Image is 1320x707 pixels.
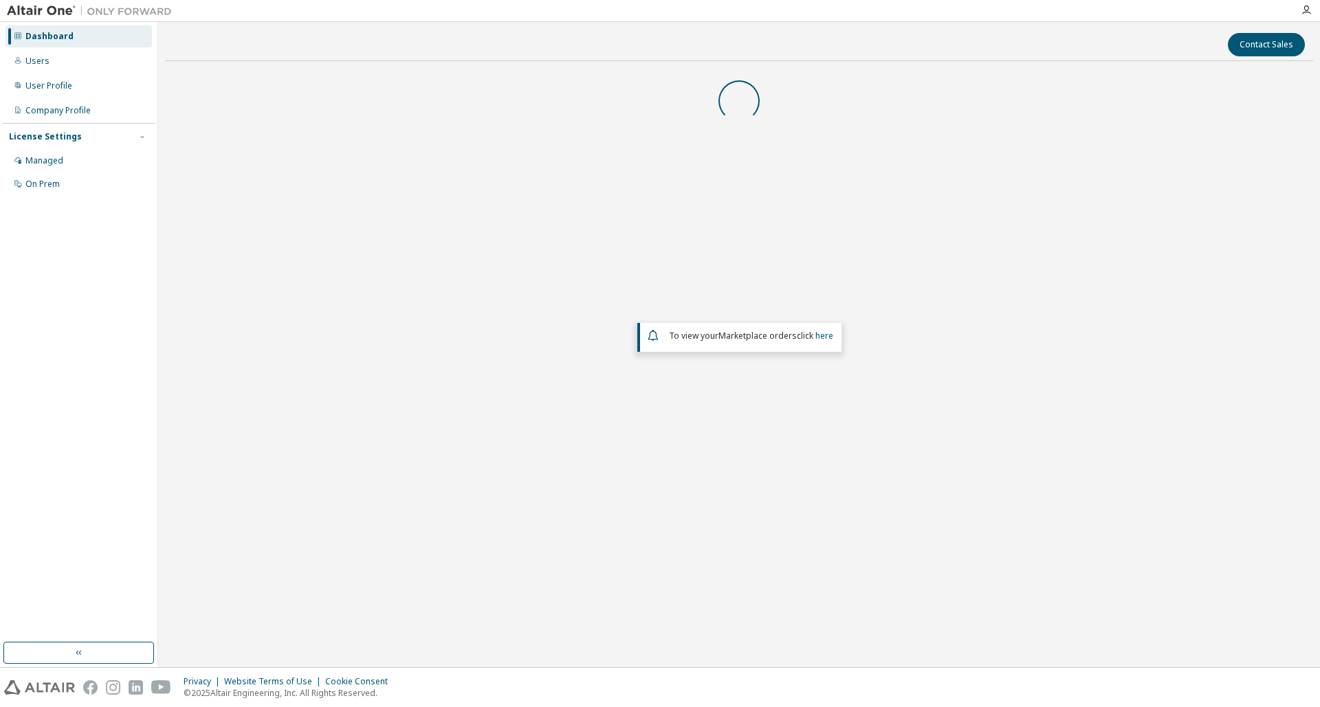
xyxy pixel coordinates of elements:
div: User Profile [25,80,72,91]
img: facebook.svg [83,680,98,695]
img: linkedin.svg [129,680,143,695]
img: instagram.svg [106,680,120,695]
button: Contact Sales [1228,33,1305,56]
img: Altair One [7,4,179,18]
div: Privacy [184,676,224,687]
div: License Settings [9,131,82,142]
span: To view your click [669,330,833,341]
em: Marketplace orders [718,330,797,341]
div: Users [25,56,49,67]
div: Dashboard [25,31,74,42]
div: Managed [25,155,63,166]
div: Cookie Consent [325,676,396,687]
div: Company Profile [25,105,91,116]
div: On Prem [25,179,60,190]
div: Website Terms of Use [224,676,325,687]
img: youtube.svg [151,680,171,695]
img: altair_logo.svg [4,680,75,695]
a: here [815,330,833,341]
p: © 2025 Altair Engineering, Inc. All Rights Reserved. [184,687,396,699]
